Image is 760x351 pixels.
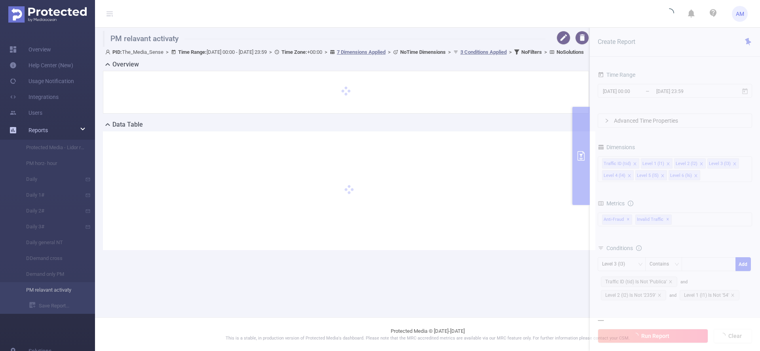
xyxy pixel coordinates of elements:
[8,6,87,23] img: Protected Media
[542,49,549,55] span: >
[103,31,545,47] h1: PM relavant activaty
[281,49,307,55] b: Time Zone:
[95,317,760,351] footer: Protected Media © [DATE]-[DATE]
[115,335,740,342] p: This is a stable, in production version of Protected Media's dashboard. Please note that the MRC ...
[112,60,139,69] h2: Overview
[163,49,171,55] span: >
[9,105,42,121] a: Users
[105,49,584,55] span: The_Media_Sense [DATE] 00:00 - [DATE] 23:59 +00:00
[736,6,744,22] span: AM
[9,42,51,57] a: Overview
[178,49,207,55] b: Time Range:
[460,49,507,55] u: 3 Conditions Applied
[400,49,446,55] b: No Time Dimensions
[112,120,143,129] h2: Data Table
[28,127,48,133] span: Reports
[9,89,59,105] a: Integrations
[9,73,74,89] a: Usage Notification
[28,122,48,138] a: Reports
[665,8,674,19] i: icon: loading
[521,49,542,55] b: No Filters
[112,49,122,55] b: PID:
[267,49,274,55] span: >
[446,49,453,55] span: >
[9,57,73,73] a: Help Center (New)
[105,49,112,55] i: icon: user
[507,49,514,55] span: >
[386,49,393,55] span: >
[322,49,330,55] span: >
[337,49,386,55] u: 7 Dimensions Applied
[557,49,584,55] b: No Solutions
